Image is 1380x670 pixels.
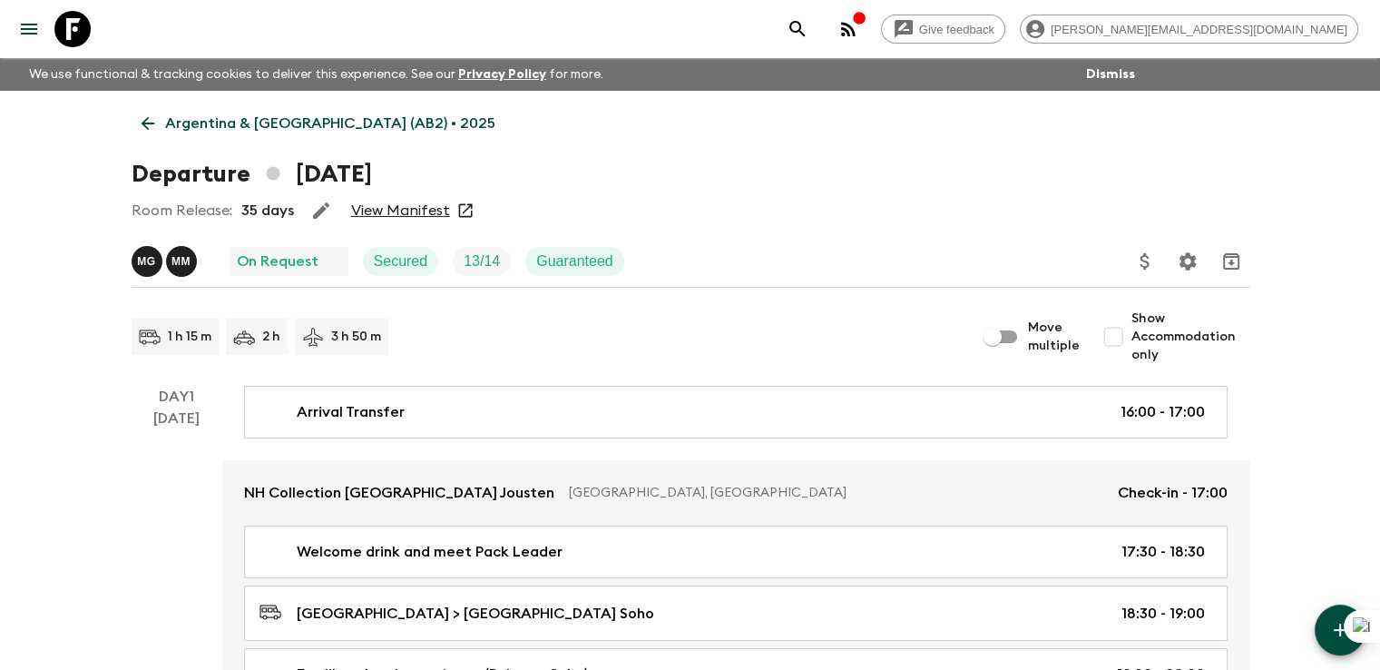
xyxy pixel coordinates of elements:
[1028,319,1081,355] span: Move multiple
[536,251,613,272] p: Guaranteed
[171,254,191,269] p: M M
[569,484,1103,502] p: [GEOGRAPHIC_DATA], [GEOGRAPHIC_DATA]
[244,482,554,504] p: NH Collection [GEOGRAPHIC_DATA] Jousten
[363,247,439,276] div: Secured
[132,105,505,142] a: Argentina & [GEOGRAPHIC_DATA] (AB2) • 2025
[1118,482,1228,504] p: Check-in - 17:00
[244,526,1228,578] a: Welcome drink and meet Pack Leader17:30 - 18:30
[453,247,511,276] div: Trip Fill
[881,15,1005,44] a: Give feedback
[331,328,381,346] p: 3 h 50 m
[1121,541,1205,563] p: 17:30 - 18:30
[132,251,201,266] span: Marcella Granatiere, Matias Molina
[222,460,1249,526] a: NH Collection [GEOGRAPHIC_DATA] Jousten[GEOGRAPHIC_DATA], [GEOGRAPHIC_DATA]Check-in - 17:00
[262,328,280,346] p: 2 h
[132,386,222,408] p: Day 1
[1131,310,1249,364] span: Show Accommodation only
[1041,23,1357,36] span: [PERSON_NAME][EMAIL_ADDRESS][DOMAIN_NAME]
[1121,603,1205,625] p: 18:30 - 19:00
[22,58,611,91] p: We use functional & tracking cookies to deliver this experience. See our for more.
[11,11,47,47] button: menu
[132,246,201,277] button: MGMM
[1213,243,1249,280] button: Archive (Completed, Cancelled or Unsynced Departures only)
[1170,243,1206,280] button: Settings
[297,401,405,423] p: Arrival Transfer
[1127,243,1163,280] button: Update Price, Early Bird Discount and Costs
[374,251,428,272] p: Secured
[132,200,232,222] p: Room Release:
[244,586,1228,641] a: [GEOGRAPHIC_DATA] > [GEOGRAPHIC_DATA] Soho18:30 - 19:00
[1121,401,1205,423] p: 16:00 - 17:00
[244,386,1228,438] a: Arrival Transfer16:00 - 17:00
[779,11,816,47] button: search adventures
[168,328,211,346] p: 1 h 15 m
[297,603,654,625] p: [GEOGRAPHIC_DATA] > [GEOGRAPHIC_DATA] Soho
[132,156,372,192] h1: Departure [DATE]
[297,541,563,563] p: Welcome drink and meet Pack Leader
[458,68,546,81] a: Privacy Policy
[237,251,318,272] p: On Request
[909,23,1004,36] span: Give feedback
[351,202,450,220] a: View Manifest
[1081,62,1140,87] button: Dismiss
[1020,15,1358,44] div: [PERSON_NAME][EMAIL_ADDRESS][DOMAIN_NAME]
[241,200,294,222] p: 35 days
[165,113,495,134] p: Argentina & [GEOGRAPHIC_DATA] (AB2) • 2025
[464,251,500,272] p: 13 / 14
[137,254,156,269] p: M G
